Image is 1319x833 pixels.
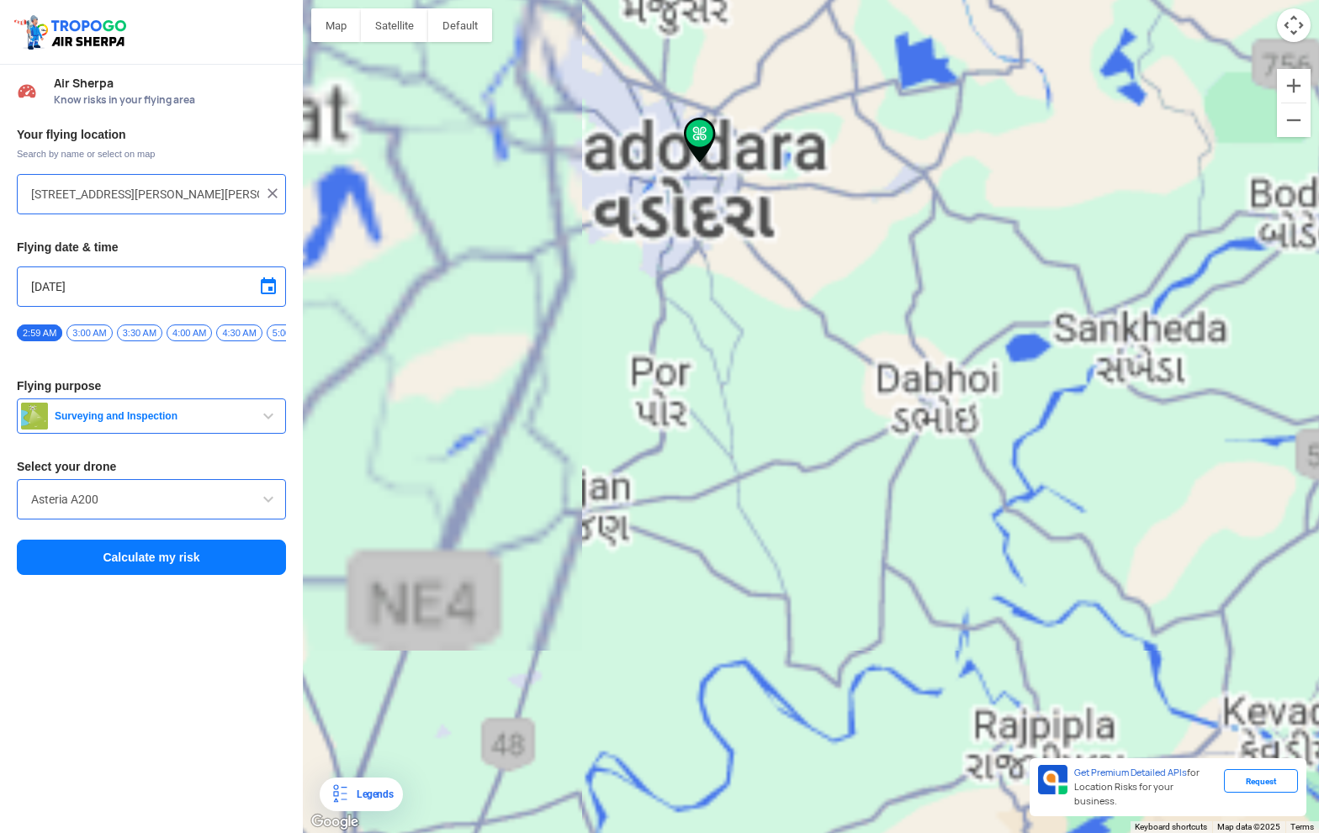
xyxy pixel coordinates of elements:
span: Get Premium Detailed APIs [1074,767,1187,778]
span: Know risks in your flying area [54,93,286,107]
button: Show street map [311,8,361,42]
input: Search your flying location [31,184,259,204]
button: Calculate my risk [17,540,286,575]
img: Risk Scores [17,81,37,101]
button: Zoom in [1277,69,1311,103]
span: Surveying and Inspection [48,409,258,423]
img: Google [307,811,363,833]
span: 4:00 AM [167,324,212,341]
span: Map data ©2025 [1217,822,1280,831]
div: for Location Risks for your business. [1067,765,1224,809]
img: Premium APIs [1038,765,1067,794]
input: Search by name or Brand [31,489,272,509]
h3: Your flying location [17,129,286,140]
span: 3:00 AM [66,324,112,341]
button: Show satellite imagery [361,8,428,42]
img: Legends [330,784,350,804]
input: Select Date [31,277,272,297]
span: 2:59 AM [17,324,62,341]
span: Search by name or select on map [17,147,286,161]
button: Surveying and Inspection [17,398,286,434]
div: Legends [350,784,393,804]
button: Zoom out [1277,103,1311,137]
a: Terms [1290,822,1314,831]
div: Request [1224,769,1298,793]
h3: Flying purpose [17,380,286,392]
span: 3:30 AM [117,324,162,341]
img: survey.png [21,403,48,430]
h3: Flying date & time [17,241,286,253]
button: Map camera controls [1277,8,1311,42]
a: Open this area in Google Maps (opens a new window) [307,811,363,833]
h3: Select your drone [17,461,286,472]
img: ic_tgdronemaps.svg [13,13,132,51]
img: ic_close.png [264,185,281,202]
button: Keyboard shortcuts [1135,821,1207,833]
span: 4:30 AM [216,324,262,341]
span: 5:00 AM [267,324,312,341]
span: Air Sherpa [54,76,286,90]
